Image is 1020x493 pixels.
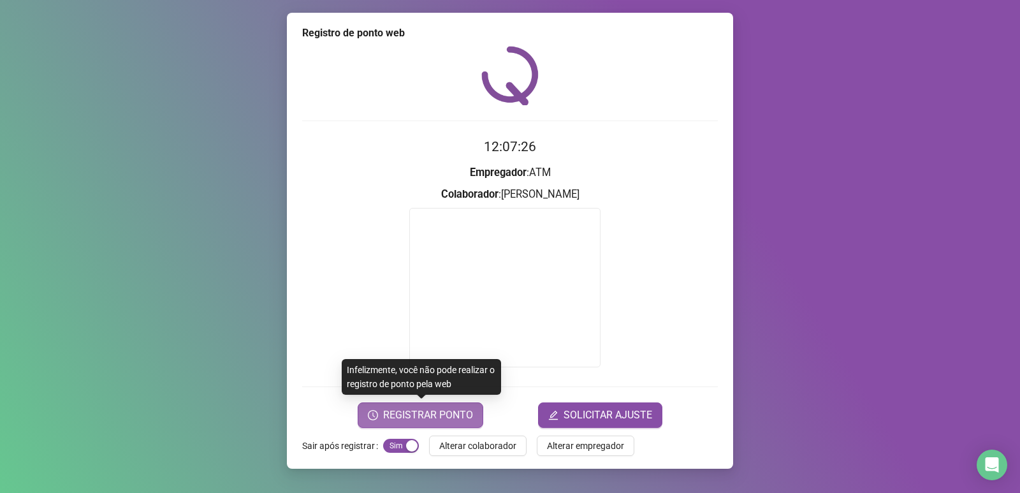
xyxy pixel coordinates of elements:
strong: Colaborador [441,188,499,200]
label: Sair após registrar [302,436,383,456]
span: Alterar colaborador [439,439,516,453]
h3: : [PERSON_NAME] [302,186,718,203]
div: Open Intercom Messenger [977,450,1007,480]
span: Alterar empregador [547,439,624,453]
button: editSOLICITAR AJUSTE [538,402,662,428]
span: clock-circle [368,410,378,420]
span: REGISTRAR PONTO [383,408,473,423]
button: Alterar colaborador [429,436,527,456]
h3: : ATM [302,165,718,181]
button: Alterar empregador [537,436,634,456]
div: Infelizmente, você não pode realizar o registro de ponto pela web [342,359,501,395]
strong: Empregador [470,166,527,179]
span: SOLICITAR AJUSTE [564,408,652,423]
div: Registro de ponto web [302,26,718,41]
img: QRPoint [481,46,539,105]
button: REGISTRAR PONTO [358,402,483,428]
span: edit [548,410,558,420]
time: 12:07:26 [484,139,536,154]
